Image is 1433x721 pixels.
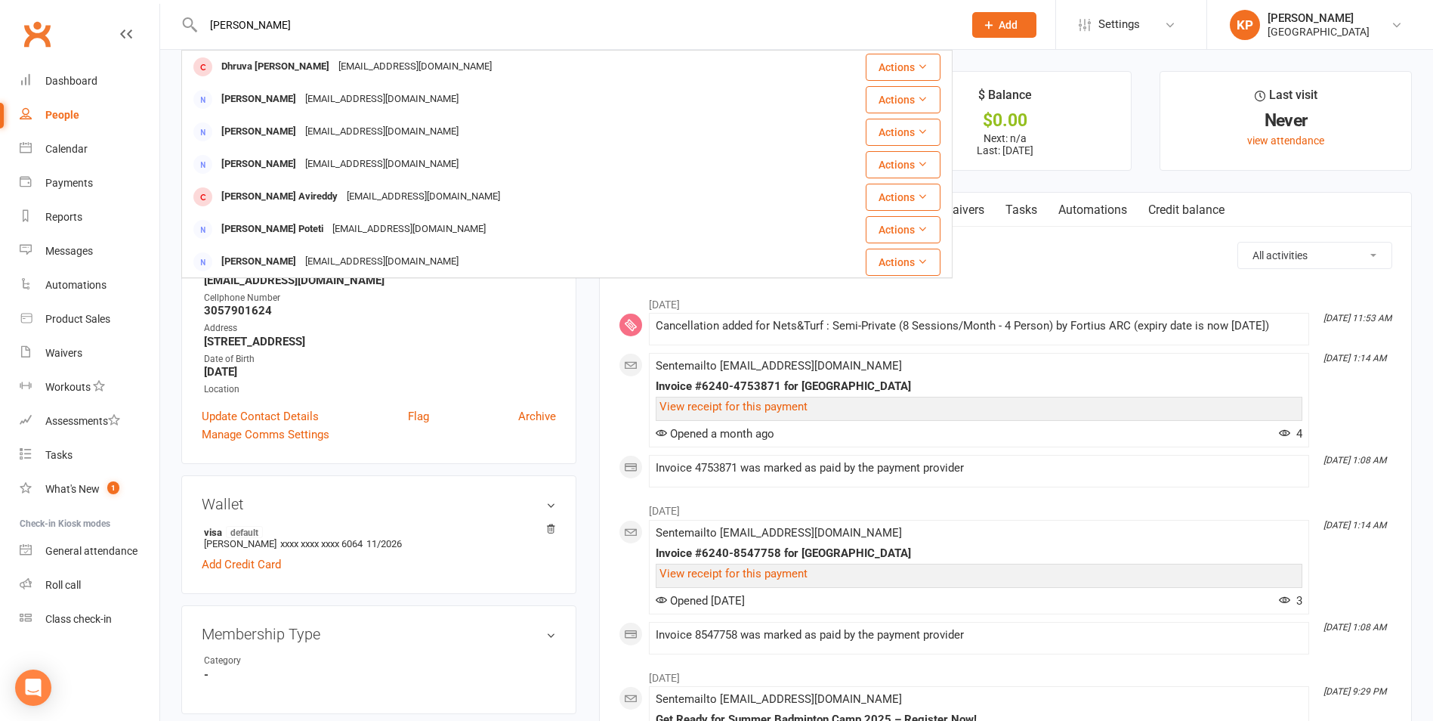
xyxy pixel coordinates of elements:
[1268,25,1370,39] div: [GEOGRAPHIC_DATA]
[656,427,774,441] span: Opened a month ago
[328,218,490,240] div: [EMAIL_ADDRESS][DOMAIN_NAME]
[202,407,319,425] a: Update Contact Details
[20,336,159,370] a: Waivers
[20,200,159,234] a: Reports
[656,526,902,540] span: Sent email to [EMAIL_ADDRESS][DOMAIN_NAME]
[995,193,1048,227] a: Tasks
[1138,193,1235,227] a: Credit balance
[202,524,556,552] li: [PERSON_NAME]
[619,662,1392,686] li: [DATE]
[20,166,159,200] a: Payments
[656,380,1302,393] div: Invoice #6240-4753871 for [GEOGRAPHIC_DATA]
[659,567,808,580] a: View receipt for this payment
[1230,10,1260,40] div: KP
[301,251,463,273] div: [EMAIL_ADDRESS][DOMAIN_NAME]
[1279,594,1302,608] span: 3
[217,56,334,78] div: Dhruva [PERSON_NAME]
[45,381,91,393] div: Workouts
[656,692,902,706] span: Sent email to [EMAIL_ADDRESS][DOMAIN_NAME]
[656,462,1302,475] div: Invoice 4753871 was marked as paid by the payment provider
[45,109,79,121] div: People
[20,438,159,472] a: Tasks
[1255,85,1317,113] div: Last visit
[866,86,940,113] button: Actions
[204,526,548,538] strong: visa
[45,449,73,461] div: Tasks
[217,186,342,208] div: [PERSON_NAME] Avireddy
[20,602,159,636] a: Class kiosk mode
[45,613,112,625] div: Class check-in
[656,547,1302,560] div: Invoice #6240-8547758 for [GEOGRAPHIC_DATA]
[202,425,329,444] a: Manage Comms Settings
[45,143,88,155] div: Calendar
[204,382,556,397] div: Location
[204,291,556,305] div: Cellphone Number
[1323,313,1391,323] i: [DATE] 11:53 AM
[866,216,940,243] button: Actions
[656,359,902,373] span: Sent email to [EMAIL_ADDRESS][DOMAIN_NAME]
[408,407,429,425] a: Flag
[217,121,301,143] div: [PERSON_NAME]
[1268,11,1370,25] div: [PERSON_NAME]
[45,545,137,557] div: General attendance
[199,14,953,36] input: Search...
[866,151,940,178] button: Actions
[931,193,995,227] a: Waivers
[301,153,463,175] div: [EMAIL_ADDRESS][DOMAIN_NAME]
[107,481,119,494] span: 1
[1323,455,1386,466] i: [DATE] 1:08 AM
[217,88,301,110] div: [PERSON_NAME]
[894,113,1117,128] div: $0.00
[999,19,1018,31] span: Add
[972,12,1036,38] button: Add
[45,347,82,359] div: Waivers
[334,56,496,78] div: [EMAIL_ADDRESS][DOMAIN_NAME]
[45,313,110,325] div: Product Sales
[1279,427,1302,441] span: 4
[204,304,556,317] strong: 3057901624
[20,404,159,438] a: Assessments
[619,289,1392,313] li: [DATE]
[1323,622,1386,633] i: [DATE] 1:08 AM
[20,534,159,568] a: General attendance kiosk mode
[217,153,301,175] div: [PERSON_NAME]
[202,496,556,512] h3: Wallet
[366,538,402,549] span: 11/2026
[20,472,159,506] a: What's New1
[656,629,1302,642] div: Invoice 8547758 was marked as paid by the payment provider
[45,75,97,87] div: Dashboard
[1098,8,1140,42] span: Settings
[204,321,556,336] div: Address
[1174,113,1397,128] div: Never
[1323,520,1386,531] i: [DATE] 1:14 AM
[45,483,100,495] div: What's New
[280,538,363,549] span: xxxx xxxx xxxx 6064
[1048,193,1138,227] a: Automations
[45,415,120,427] div: Assessments
[45,211,82,223] div: Reports
[894,132,1117,156] p: Next: n/a Last: [DATE]
[20,568,159,602] a: Roll call
[204,274,556,287] strong: [EMAIL_ADDRESS][DOMAIN_NAME]
[1323,353,1386,364] i: [DATE] 1:14 AM
[1323,686,1386,697] i: [DATE] 9:29 PM
[217,251,301,273] div: [PERSON_NAME]
[226,526,263,538] span: default
[202,555,281,574] a: Add Credit Card
[866,119,940,146] button: Actions
[656,594,745,608] span: Opened [DATE]
[866,184,940,211] button: Actions
[301,121,463,143] div: [EMAIL_ADDRESS][DOMAIN_NAME]
[866,249,940,276] button: Actions
[301,88,463,110] div: [EMAIL_ADDRESS][DOMAIN_NAME]
[20,268,159,302] a: Automations
[217,218,328,240] div: [PERSON_NAME] Poteti
[342,186,505,208] div: [EMAIL_ADDRESS][DOMAIN_NAME]
[204,352,556,367] div: Date of Birth
[656,320,1302,333] div: Cancellation added for Nets&Turf : Semi-Private (8 Sessions/Month - 4 Person) by Fortius ARC (exp...
[204,668,556,682] strong: -
[18,15,56,53] a: Clubworx
[659,400,808,413] a: View receipt for this payment
[45,279,107,291] div: Automations
[20,370,159,404] a: Workouts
